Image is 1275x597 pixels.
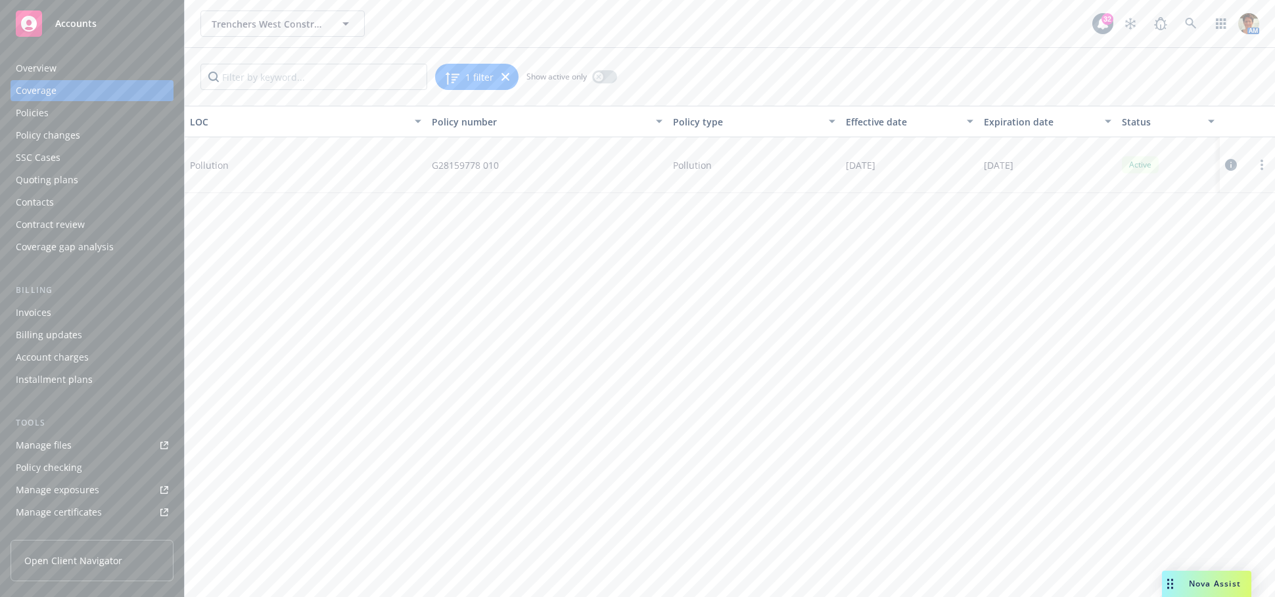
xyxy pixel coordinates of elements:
[16,192,54,213] div: Contacts
[846,115,959,129] div: Effective date
[55,18,97,29] span: Accounts
[16,324,82,345] div: Billing updates
[16,80,57,101] div: Coverage
[673,115,821,129] div: Policy type
[846,158,875,172] span: [DATE]
[1162,571,1251,597] button: Nova Assist
[212,17,325,31] span: Trenchers West Construction Co., Inc.
[984,158,1013,172] span: [DATE]
[16,125,80,146] div: Policy changes
[16,369,93,390] div: Installment plans
[432,158,499,172] span: G28159778 010
[16,147,60,168] div: SSC Cases
[526,71,587,82] span: Show active only
[11,502,174,523] a: Manage certificates
[16,502,102,523] div: Manage certificates
[190,115,407,129] div: LOC
[11,169,174,190] a: Quoting plans
[979,106,1117,137] button: Expiration date
[465,70,494,84] span: 1 filter
[16,302,51,323] div: Invoices
[1147,11,1174,37] a: Report a Bug
[11,5,174,42] a: Accounts
[11,416,174,430] div: Tools
[1122,115,1201,129] div: Status
[11,147,174,168] a: SSC Cases
[11,284,174,297] div: Billing
[11,302,174,323] a: Invoices
[16,236,114,257] div: Coverage gap analysis
[1117,11,1144,37] a: Stop snowing
[16,479,99,500] div: Manage exposures
[11,435,174,456] a: Manage files
[841,106,979,137] button: Effective date
[11,524,174,545] a: Manage claims
[11,347,174,368] a: Account charges
[16,457,82,478] div: Policy checking
[11,324,174,345] a: Billing updates
[1189,578,1241,589] span: Nova Assist
[1162,571,1178,597] div: Drag to move
[673,158,712,172] span: Pollution
[24,554,122,567] span: Open Client Navigator
[668,106,841,137] button: Policy type
[16,58,57,79] div: Overview
[16,347,89,368] div: Account charges
[190,158,387,172] span: Pollution
[16,435,72,456] div: Manage files
[16,524,82,545] div: Manage claims
[16,169,78,190] div: Quoting plans
[11,369,174,390] a: Installment plans
[1127,159,1153,171] span: Active
[432,115,649,129] div: Policy number
[11,236,174,257] a: Coverage gap analysis
[11,58,174,79] a: Overview
[200,64,427,90] input: Filter by keyword...
[200,11,365,37] button: Trenchers West Construction Co., Inc.
[11,102,174,123] a: Policies
[16,214,85,235] div: Contract review
[1254,157,1270,173] a: more
[11,457,174,478] a: Policy checking
[11,192,174,213] a: Contacts
[11,80,174,101] a: Coverage
[1238,13,1259,34] img: photo
[185,106,427,137] button: LOC
[11,125,174,146] a: Policy changes
[1208,11,1234,37] a: Switch app
[1101,13,1113,25] div: 32
[11,479,174,500] a: Manage exposures
[984,115,1097,129] div: Expiration date
[427,106,668,137] button: Policy number
[16,102,49,123] div: Policies
[1178,11,1204,37] a: Search
[1117,106,1220,137] button: Status
[11,214,174,235] a: Contract review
